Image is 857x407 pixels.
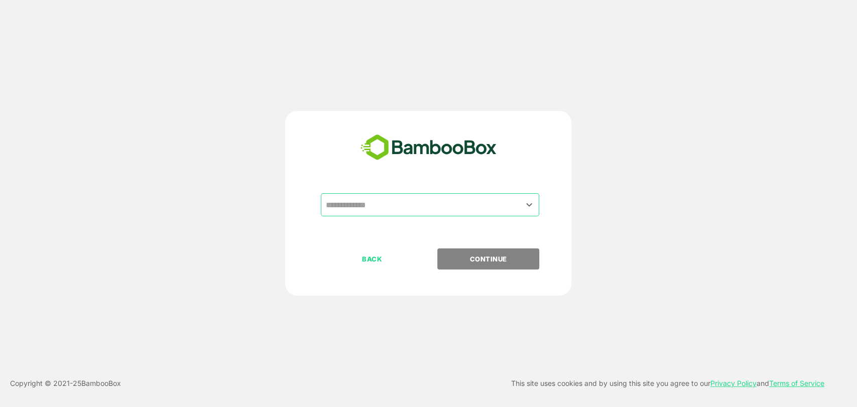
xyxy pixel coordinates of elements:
[355,131,502,164] img: bamboobox
[769,379,824,387] a: Terms of Service
[321,248,423,269] button: BACK
[710,379,757,387] a: Privacy Policy
[10,377,121,389] p: Copyright © 2021- 25 BambooBox
[511,377,824,389] p: This site uses cookies and by using this site you agree to our and
[437,248,539,269] button: CONTINUE
[522,198,536,211] button: Open
[438,253,539,264] p: CONTINUE
[322,253,422,264] p: BACK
